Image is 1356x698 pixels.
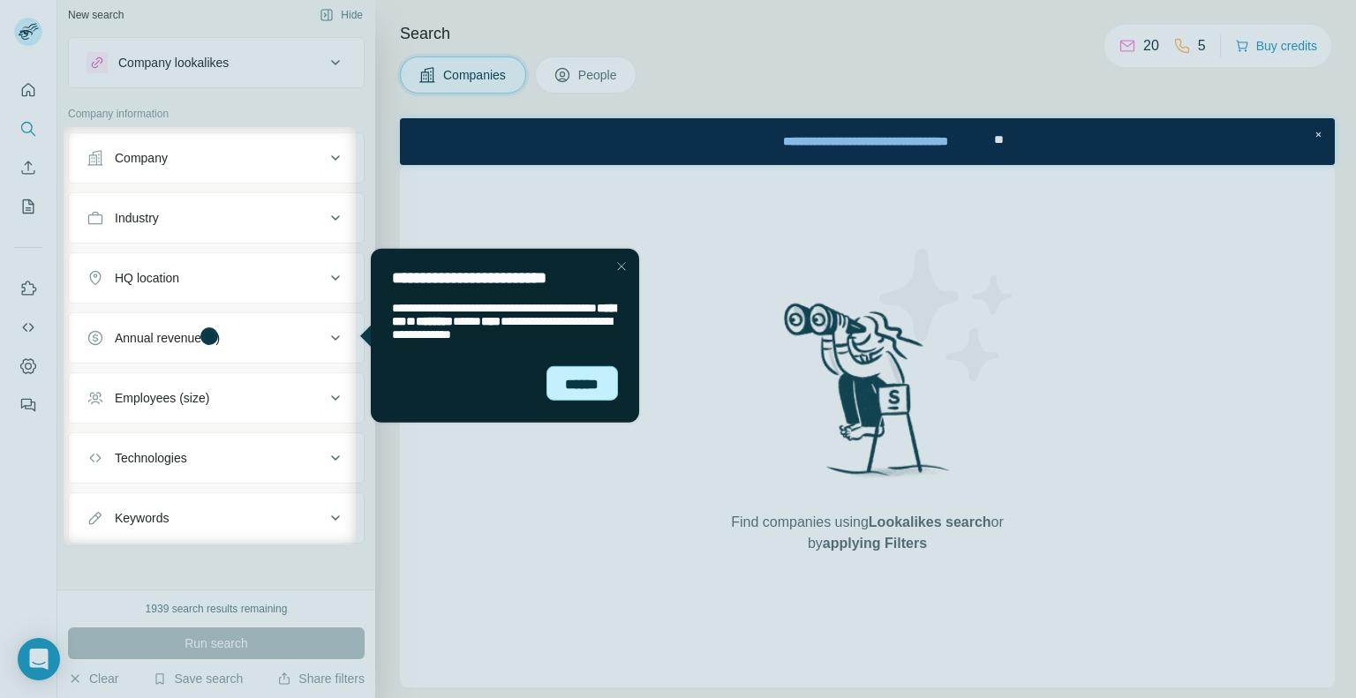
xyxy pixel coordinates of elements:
[69,197,364,239] button: Industry
[356,245,643,427] iframe: Tooltip
[115,389,209,407] div: Employees (size)
[341,4,590,42] div: Upgrade plan for full access to Surfe
[69,437,364,479] button: Technologies
[69,137,364,179] button: Company
[69,317,364,359] button: Annual revenue ($)
[69,497,364,539] button: Keywords
[69,257,364,299] button: HQ location
[909,7,927,25] div: Close Step
[69,377,364,419] button: Employees (size)
[115,329,220,347] div: Annual revenue ($)
[115,149,168,167] div: Company
[115,449,187,467] div: Technologies
[115,509,169,527] div: Keywords
[115,269,179,287] div: HQ location
[115,209,159,227] div: Industry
